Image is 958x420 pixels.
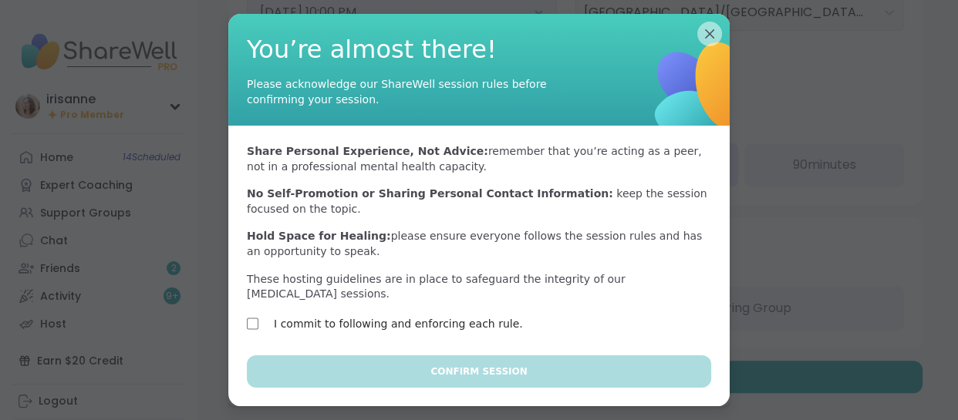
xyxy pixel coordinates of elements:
p: please ensure everyone follows the session rules and has an opportunity to speak. [247,229,711,259]
span: Confirm Session [430,365,527,378]
p: keep the session focused on the topic. [247,186,711,217]
p: remember that you’re acting as a peer, not in a professional mental health capacity. [247,144,711,174]
div: Please acknowledge our ShareWell session rules before confirming your session. [247,76,555,107]
b: Share Personal Experience, Not Advice: [247,145,488,157]
p: These hosting guidelines are in place to safeguard the integrity of our [MEDICAL_DATA] sessions. [247,272,711,302]
button: Confirm Session [247,355,711,388]
b: No Self-Promotion or Sharing Personal Contact Information: [247,187,613,200]
b: Hold Space for Healing: [247,230,391,242]
label: I commit to following and enforcing each rule. [274,314,523,333]
span: You’re almost there! [247,32,711,67]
